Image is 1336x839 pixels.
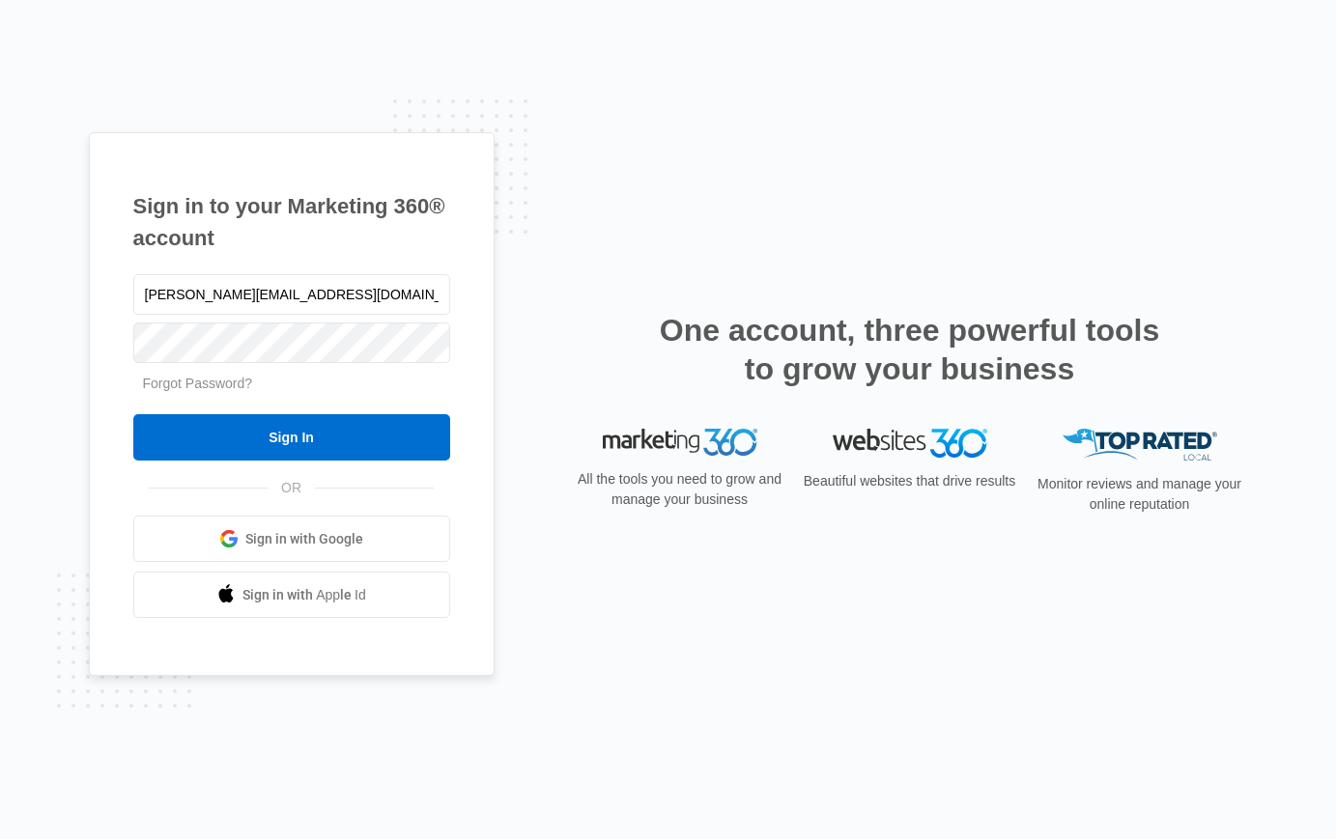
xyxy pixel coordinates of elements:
h2: One account, three powerful tools to grow your business [654,311,1166,388]
span: Sign in with Google [245,529,363,549]
input: Sign In [133,414,450,461]
span: Sign in with Apple Id [242,585,366,605]
a: Forgot Password? [143,376,253,391]
p: All the tools you need to grow and manage your business [572,469,788,510]
input: Email [133,274,450,315]
span: OR [268,478,315,498]
a: Sign in with Apple Id [133,572,450,618]
img: Marketing 360 [603,429,757,456]
img: Websites 360 [833,429,987,457]
img: Top Rated Local [1063,429,1217,461]
a: Sign in with Google [133,516,450,562]
p: Monitor reviews and manage your online reputation [1032,474,1248,515]
h1: Sign in to your Marketing 360® account [133,190,450,254]
p: Beautiful websites that drive results [802,471,1018,491]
